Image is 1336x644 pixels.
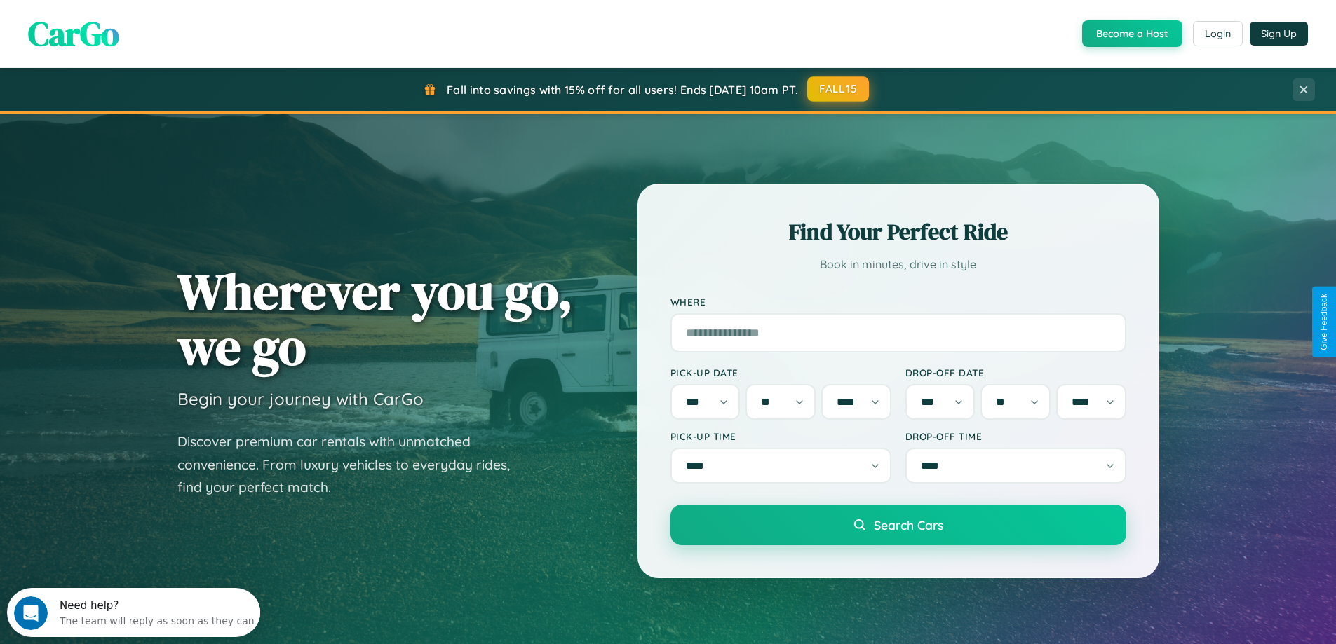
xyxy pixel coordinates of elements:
[177,263,573,374] h1: Wherever you go, we go
[670,296,1126,308] label: Where
[874,517,943,533] span: Search Cars
[670,430,891,442] label: Pick-up Time
[670,217,1126,247] h2: Find Your Perfect Ride
[905,366,1126,378] label: Drop-off Date
[447,83,798,97] span: Fall into savings with 15% off for all users! Ends [DATE] 10am PT.
[807,76,869,102] button: FALL15
[1082,20,1182,47] button: Become a Host
[1319,294,1329,350] div: Give Feedback
[53,12,248,23] div: Need help?
[177,430,528,499] p: Discover premium car rentals with unmatched convenience. From luxury vehicles to everyday rides, ...
[670,254,1126,275] p: Book in minutes, drive in style
[1250,22,1308,46] button: Sign Up
[670,505,1126,545] button: Search Cars
[7,588,260,637] iframe: Intercom live chat discovery launcher
[905,430,1126,442] label: Drop-off Time
[53,23,248,38] div: The team will reply as soon as they can
[6,6,261,44] div: Open Intercom Messenger
[28,11,119,57] span: CarGo
[1193,21,1243,46] button: Login
[670,366,891,378] label: Pick-up Date
[177,388,424,409] h3: Begin your journey with CarGo
[14,596,48,630] iframe: Intercom live chat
